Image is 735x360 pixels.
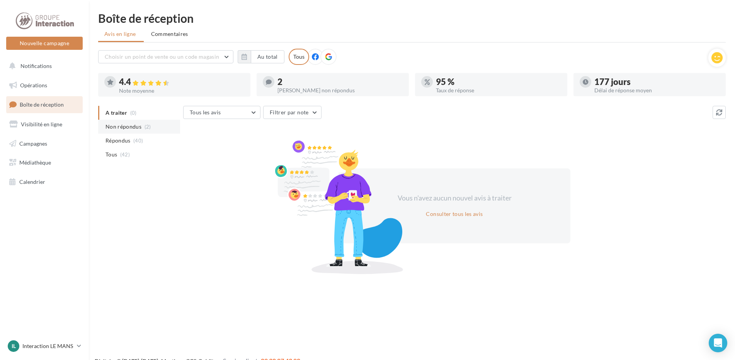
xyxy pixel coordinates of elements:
[21,121,62,127] span: Visibilité en ligne
[6,37,83,50] button: Nouvelle campagne
[20,101,64,108] span: Boîte de réception
[105,123,141,131] span: Non répondus
[119,88,244,93] div: Note moyenne
[5,58,81,74] button: Notifications
[436,78,561,86] div: 95 %
[594,88,720,93] div: Délai de réponse moyen
[105,53,219,60] span: Choisir un point de vente ou un code magasin
[5,116,84,132] a: Visibilité en ligne
[19,159,51,166] span: Médiathèque
[19,140,47,146] span: Campagnes
[436,88,561,93] div: Taux de réponse
[238,50,284,63] button: Au total
[709,334,727,352] div: Open Intercom Messenger
[251,50,284,63] button: Au total
[105,137,131,144] span: Répondus
[263,106,322,119] button: Filtrer par note
[277,88,403,93] div: [PERSON_NAME] non répondus
[6,339,83,353] a: IL Interaction LE MANS
[5,96,84,113] a: Boîte de réception
[133,138,143,144] span: (40)
[388,193,521,203] div: Vous n'avez aucun nouvel avis à traiter
[289,49,309,65] div: Tous
[5,136,84,152] a: Campagnes
[105,151,117,158] span: Tous
[98,12,726,24] div: Boîte de réception
[20,63,52,69] span: Notifications
[151,30,188,38] span: Commentaires
[22,342,74,350] p: Interaction LE MANS
[19,178,45,185] span: Calendrier
[5,155,84,171] a: Médiathèque
[98,50,233,63] button: Choisir un point de vente ou un code magasin
[119,78,244,87] div: 4.4
[20,82,47,88] span: Opérations
[423,209,486,219] button: Consulter tous les avis
[12,342,16,350] span: IL
[594,78,720,86] div: 177 jours
[190,109,221,115] span: Tous les avis
[120,151,130,158] span: (42)
[5,174,84,190] a: Calendrier
[5,77,84,93] a: Opérations
[183,106,260,119] button: Tous les avis
[277,78,403,86] div: 2
[145,124,151,130] span: (2)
